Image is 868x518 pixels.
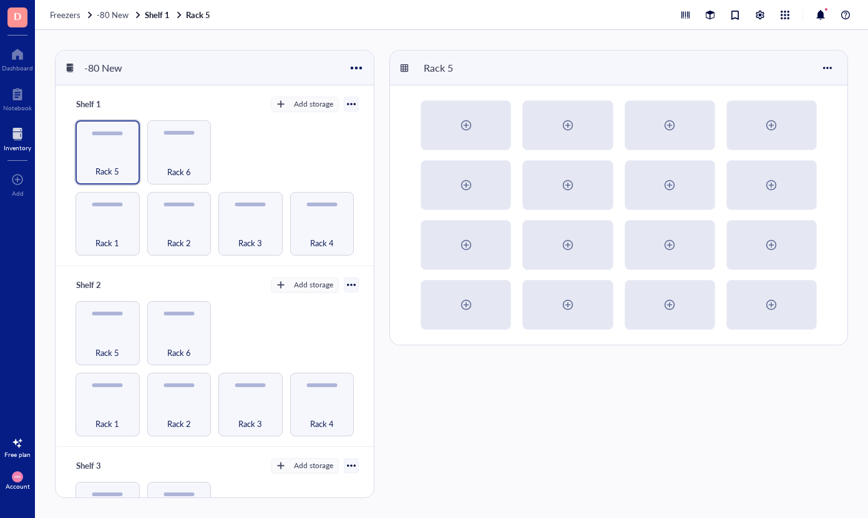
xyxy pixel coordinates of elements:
[97,9,129,21] span: -80 New
[14,475,20,479] span: MM
[50,9,94,21] a: Freezers
[95,417,119,431] span: Rack 1
[294,279,333,290] div: Add storage
[2,64,33,72] div: Dashboard
[238,236,262,250] span: Rack 3
[310,236,334,250] span: Rack 4
[50,9,80,21] span: Freezers
[3,104,32,112] div: Notebook
[95,236,119,250] span: Rack 1
[71,95,145,113] div: Shelf 1
[6,482,30,490] div: Account
[167,346,191,360] span: Rack 6
[95,165,119,178] span: Rack 5
[167,417,191,431] span: Rack 2
[4,124,31,151] a: Inventory
[167,236,191,250] span: Rack 2
[2,44,33,72] a: Dashboard
[71,276,145,294] div: Shelf 2
[3,84,32,112] a: Notebook
[79,57,154,79] div: -80 New
[71,457,145,474] div: Shelf 3
[294,460,333,471] div: Add storage
[271,97,339,112] button: Add storage
[4,451,31,458] div: Free plan
[238,417,262,431] span: Rack 3
[310,417,334,431] span: Rack 4
[167,165,191,179] span: Rack 6
[294,98,333,110] div: Add storage
[95,346,119,360] span: Rack 5
[271,277,339,292] button: Add storage
[14,8,21,24] span: D
[12,189,24,197] div: Add
[4,144,31,151] div: Inventory
[97,9,142,21] a: -80 New
[271,458,339,473] button: Add storage
[145,9,213,21] a: Shelf 1Rack 5
[418,57,493,79] div: Rack 5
